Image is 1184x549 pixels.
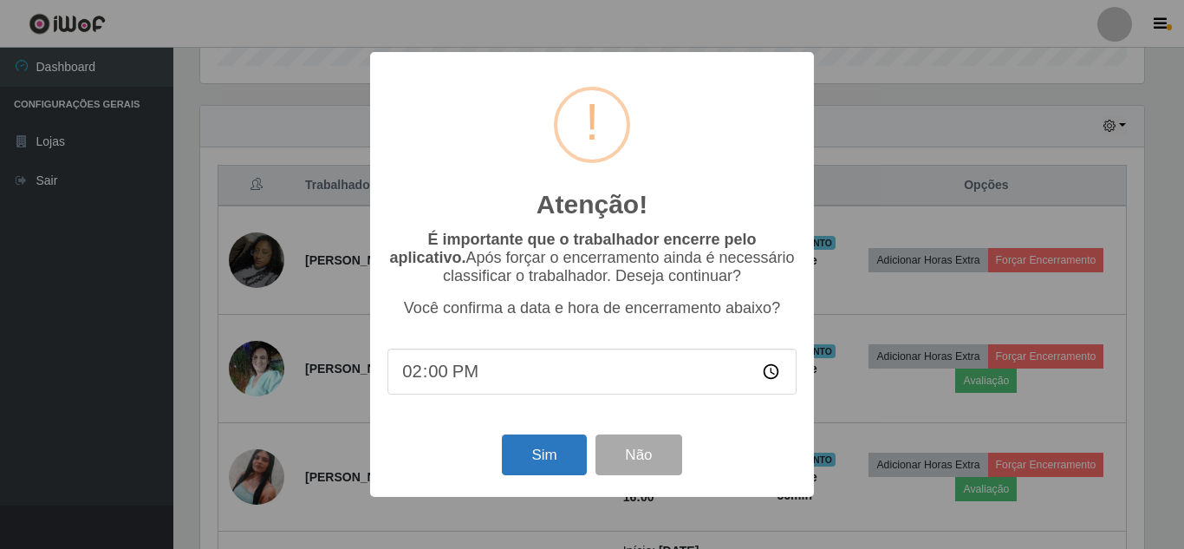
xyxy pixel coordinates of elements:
button: Não [595,435,681,475]
p: Você confirma a data e hora de encerramento abaixo? [387,299,797,317]
p: Após forçar o encerramento ainda é necessário classificar o trabalhador. Deseja continuar? [387,231,797,285]
b: É importante que o trabalhador encerre pelo aplicativo. [389,231,756,266]
h2: Atenção! [537,189,647,220]
button: Sim [502,435,586,475]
